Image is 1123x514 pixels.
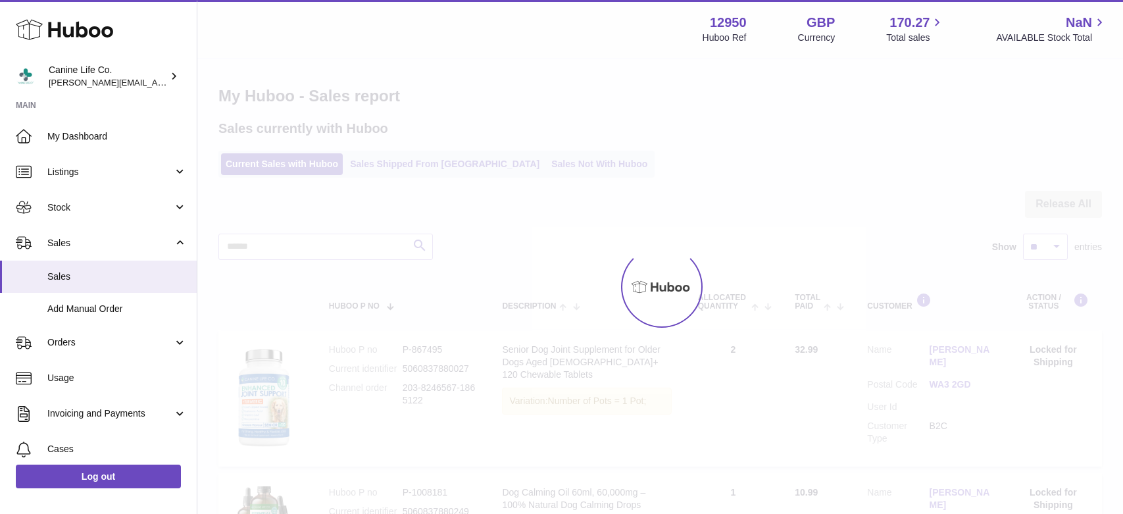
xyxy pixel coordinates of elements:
[49,77,264,88] span: [PERSON_NAME][EMAIL_ADDRESS][DOMAIN_NAME]
[996,32,1107,44] span: AVAILABLE Stock Total
[703,32,747,44] div: Huboo Ref
[47,443,187,455] span: Cases
[996,14,1107,44] a: NaN AVAILABLE Stock Total
[47,372,187,384] span: Usage
[47,407,173,420] span: Invoicing and Payments
[47,336,173,349] span: Orders
[807,14,835,32] strong: GBP
[1066,14,1092,32] span: NaN
[47,303,187,315] span: Add Manual Order
[710,14,747,32] strong: 12950
[47,201,173,214] span: Stock
[886,14,945,44] a: 170.27 Total sales
[16,66,36,86] img: kevin@clsgltd.co.uk
[798,32,836,44] div: Currency
[47,270,187,283] span: Sales
[889,14,930,32] span: 170.27
[47,130,187,143] span: My Dashboard
[16,465,181,488] a: Log out
[47,166,173,178] span: Listings
[886,32,945,44] span: Total sales
[47,237,173,249] span: Sales
[49,64,167,89] div: Canine Life Co.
